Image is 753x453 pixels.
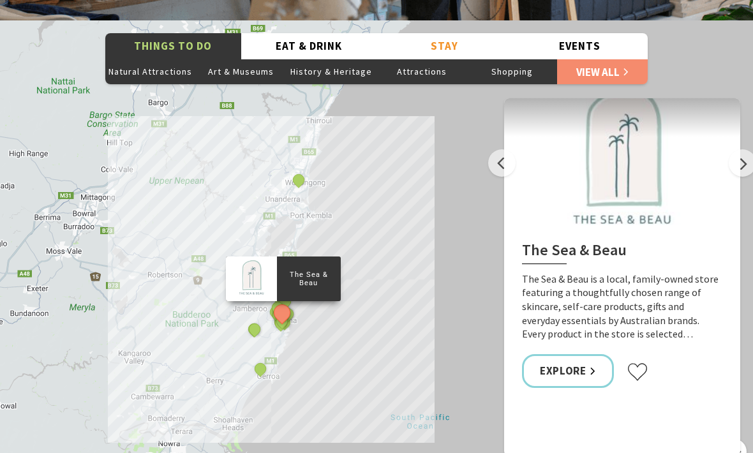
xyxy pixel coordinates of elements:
button: See detail about Miss Zoe's School of Dance [290,172,307,189]
button: History & Heritage [286,59,376,84]
button: Events [512,33,648,59]
h2: The Sea & Beau [522,241,722,264]
button: Natural Attractions [105,59,196,84]
button: Shopping [467,59,558,84]
button: See detail about Surf Camp Australia [252,360,269,377]
button: Things To Do [105,33,241,59]
button: Art & Museums [196,59,287,84]
button: Eat & Drink [241,33,377,59]
button: See detail about Saddleback Mountain Lookout, Kiama [246,321,263,338]
a: View All [557,59,648,84]
button: Stay [376,33,512,59]
p: The Sea & Beau is a local, family-owned store featuring a thoughtfully chosen range of skincare, ... [522,272,722,341]
a: Explore [522,354,614,388]
button: See detail about The Sea & Beau [270,301,294,325]
button: Attractions [376,59,467,84]
button: Click to favourite The Sea & Beau [627,362,648,382]
p: The Sea & Beau [277,269,341,289]
button: Previous [488,149,516,177]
